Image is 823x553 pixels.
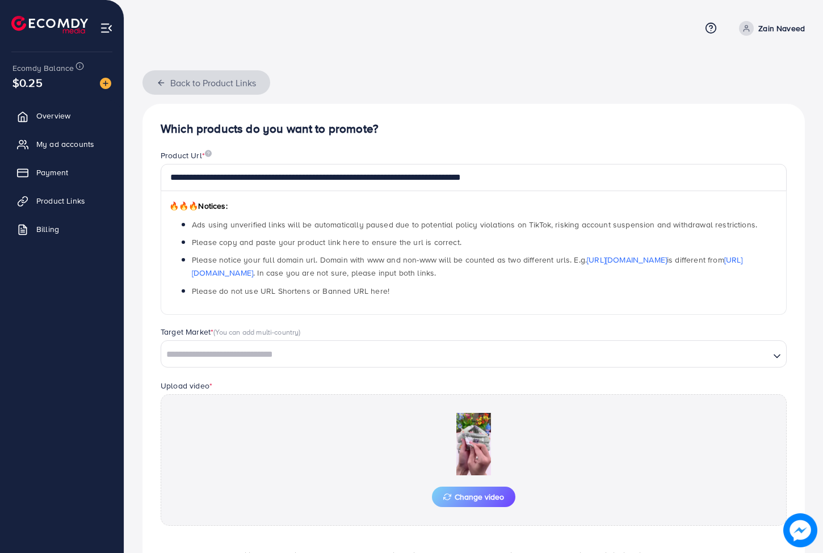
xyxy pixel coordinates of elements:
button: Change video [432,487,515,507]
h4: Which products do you want to promote? [161,122,787,136]
label: Product Url [161,150,212,161]
img: logo [11,16,88,33]
span: Please notice your full domain url. Domain with www and non-www will be counted as two different ... [192,254,743,278]
span: Please do not use URL Shortens or Banned URL here! [192,285,389,297]
span: Payment [36,167,68,178]
a: Overview [9,104,115,127]
div: Search for option [161,340,787,368]
span: Change video [443,493,504,501]
span: Ecomdy Balance [12,62,74,74]
span: (You can add multi-country) [213,327,300,337]
button: Back to Product Links [142,70,270,95]
span: Product Links [36,195,85,206]
input: Search for option [162,346,769,364]
span: Notices: [169,200,228,212]
img: menu [100,22,113,35]
a: Payment [9,161,115,184]
img: image [100,78,111,89]
label: Target Market [161,326,301,337]
span: Billing [36,223,59,235]
p: Zain Naveed [758,22,805,35]
a: Product Links [9,189,115,212]
span: Overview [36,110,70,121]
a: [URL][DOMAIN_NAME] [587,254,667,265]
span: Ads using unverified links will be automatically paused due to potential policy violations on Tik... [192,219,757,230]
a: Billing [9,218,115,240]
a: My ad accounts [9,133,115,155]
span: 🔥🔥🔥 [169,200,198,212]
img: Preview Image [417,413,531,475]
label: Upload video [161,380,212,391]
span: Please copy and paste your product link here to ensure the url is correct. [192,237,461,248]
span: My ad accounts [36,138,94,150]
a: Zain Naveed [734,21,805,36]
img: image [784,514,816,546]
img: image [205,150,212,157]
span: $0.25 [12,74,43,91]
